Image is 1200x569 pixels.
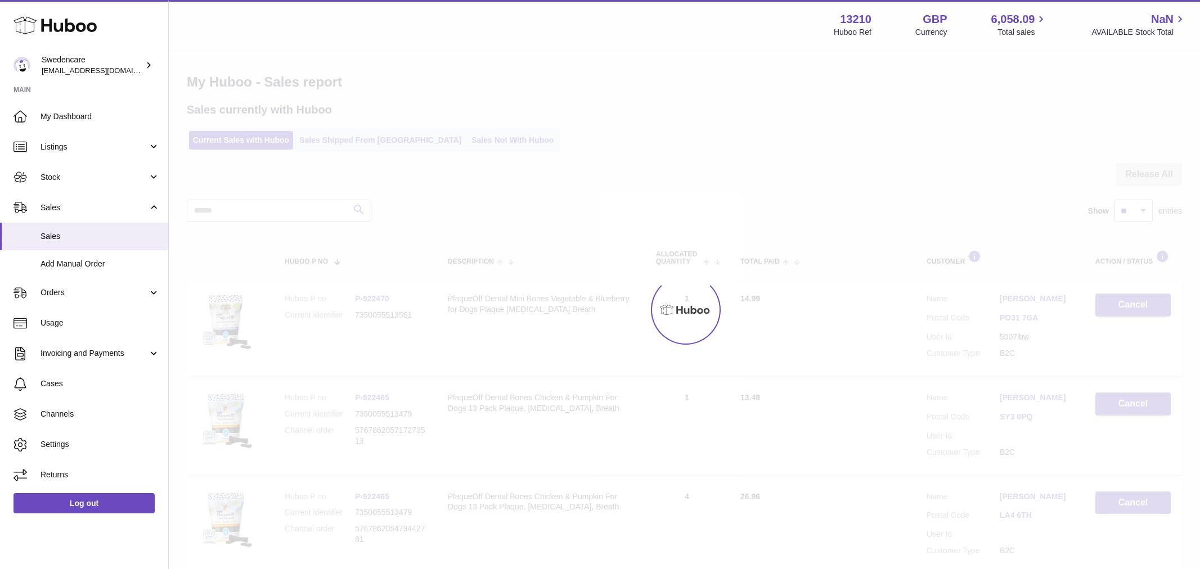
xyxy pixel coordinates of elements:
span: Add Manual Order [41,259,160,269]
strong: 13210 [840,12,871,27]
a: 6,058.09 Total sales [991,12,1048,38]
span: Returns [41,469,160,480]
div: Huboo Ref [834,27,871,38]
span: Listings [41,142,148,152]
span: Settings [41,439,160,450]
span: My Dashboard [41,111,160,122]
strong: GBP [923,12,947,27]
span: Total sales [997,27,1048,38]
span: Usage [41,318,160,328]
span: Cases [41,378,160,389]
img: internalAdmin-13210@internal.huboo.com [14,57,30,74]
span: Sales [41,202,148,213]
span: AVAILABLE Stock Total [1091,27,1186,38]
a: NaN AVAILABLE Stock Total [1091,12,1186,38]
span: Channels [41,409,160,419]
span: Invoicing and Payments [41,348,148,359]
span: [EMAIL_ADDRESS][DOMAIN_NAME] [42,66,165,75]
div: Swedencare [42,55,143,76]
span: Orders [41,287,148,298]
a: Log out [14,493,155,513]
span: Stock [41,172,148,183]
span: NaN [1151,12,1174,27]
span: 6,058.09 [991,12,1035,27]
span: Sales [41,231,160,242]
div: Currency [915,27,947,38]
